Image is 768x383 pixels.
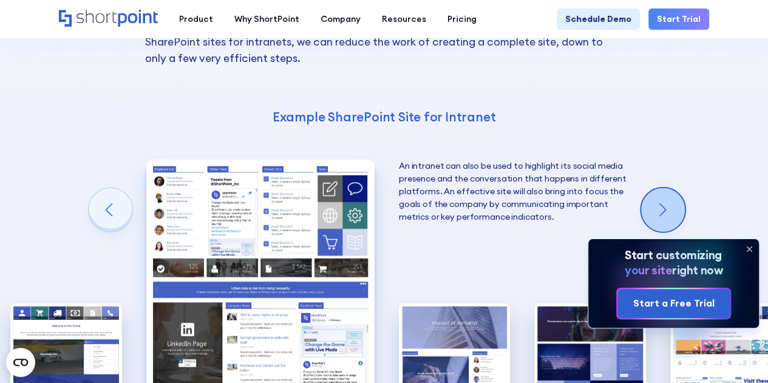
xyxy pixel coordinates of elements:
div: Pricing [447,13,477,25]
a: Resources [371,8,437,30]
a: Start a Free Trial [617,289,729,319]
p: An intranet can also be used to highlight its social media presence and the conversation that hap... [399,160,627,223]
div: Product [179,13,213,25]
div: Company [321,13,361,25]
a: Product [168,8,223,30]
div: Resources [382,13,426,25]
a: Schedule Demo [557,8,640,30]
div: Start a Free Trial [633,296,714,311]
a: Why ShortPoint [223,8,310,30]
a: Pricing [437,8,487,30]
div: Why ShortPoint [234,13,299,25]
a: Home [59,10,158,28]
a: Start Trial [648,8,709,30]
a: Company [310,8,371,30]
h4: Example SharePoint Site for Intranet [145,109,624,125]
iframe: Chat Widget [707,325,768,383]
button: Open CMP widget [6,348,35,377]
div: Previous slide [89,188,132,232]
div: Next slide [641,188,685,232]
